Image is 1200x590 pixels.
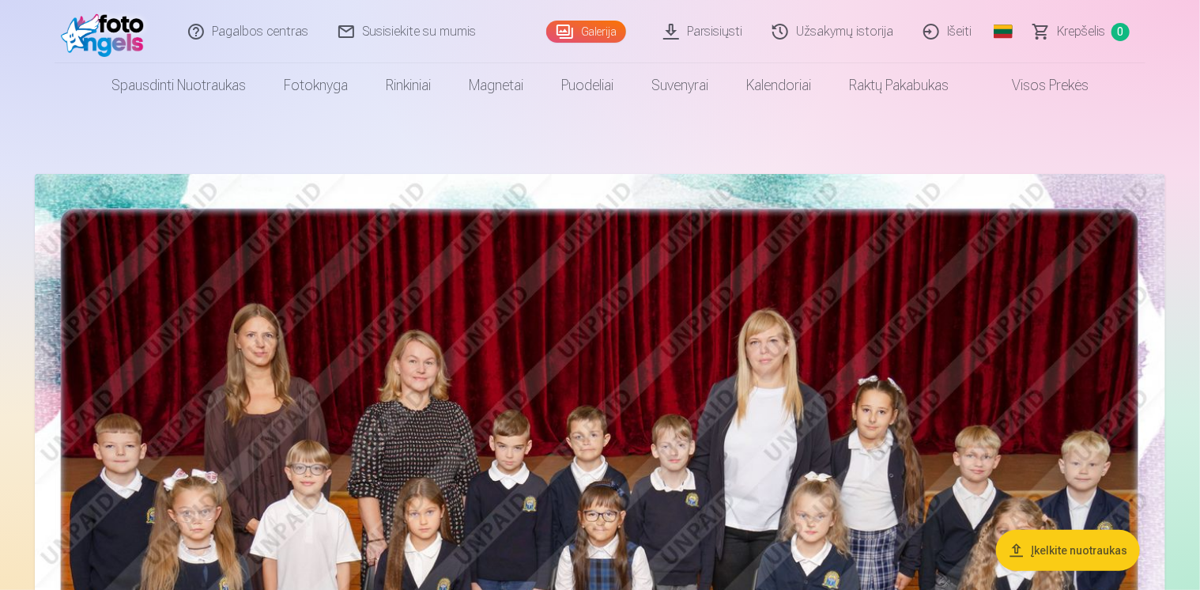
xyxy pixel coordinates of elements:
a: Spausdinti nuotraukas [92,63,265,108]
a: Suvenyrai [632,63,727,108]
span: 0 [1111,23,1130,41]
a: Rinkiniai [367,63,450,108]
a: Magnetai [450,63,542,108]
a: Fotoknyga [265,63,367,108]
img: /fa2 [61,6,152,57]
a: Visos prekės [968,63,1108,108]
button: Įkelkite nuotraukas [996,530,1140,571]
a: Raktų pakabukas [830,63,968,108]
a: Kalendoriai [727,63,830,108]
span: Krepšelis [1057,22,1105,41]
a: Galerija [546,21,626,43]
a: Puodeliai [542,63,632,108]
